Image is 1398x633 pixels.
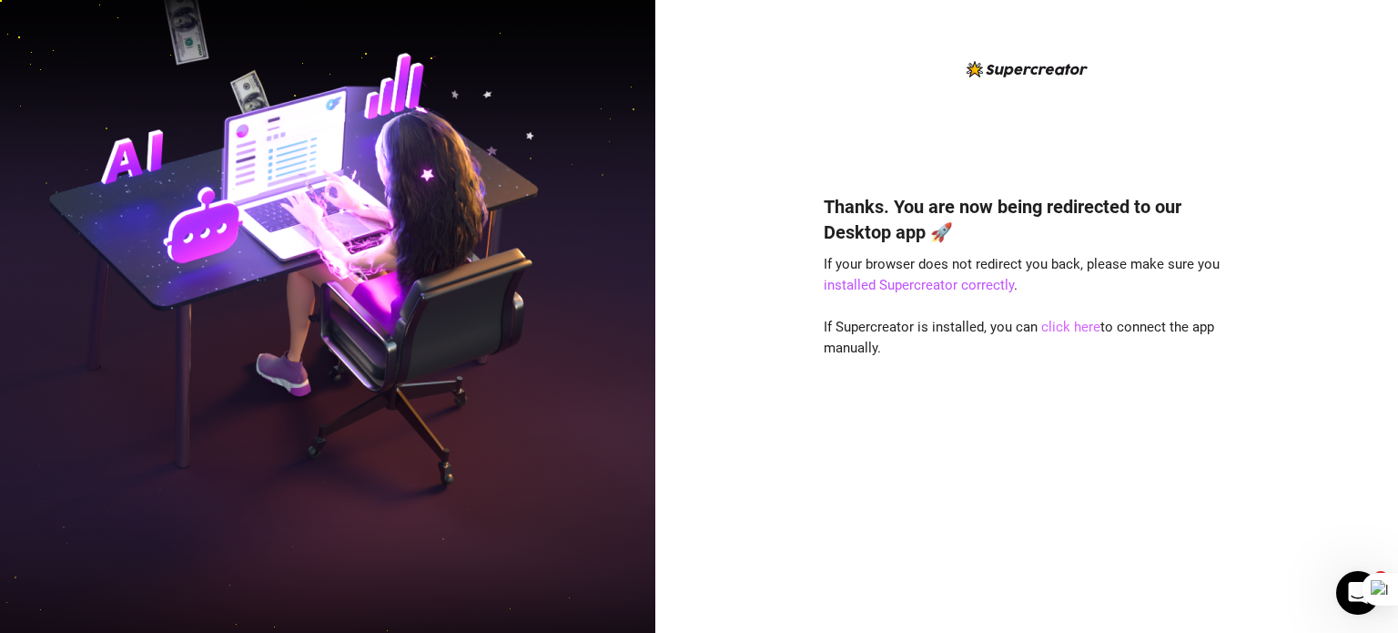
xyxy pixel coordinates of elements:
a: click here [1041,319,1100,335]
span: 2 [1373,571,1388,586]
span: If Supercreator is installed, you can to connect the app manually. [824,319,1214,357]
iframe: Intercom live chat [1336,571,1380,615]
img: logo-BBDzfeDw.svg [967,61,1088,77]
h4: Thanks. You are now being redirected to our Desktop app 🚀 [824,194,1230,245]
a: installed Supercreator correctly [824,277,1014,293]
span: If your browser does not redirect you back, please make sure you . [824,256,1220,294]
